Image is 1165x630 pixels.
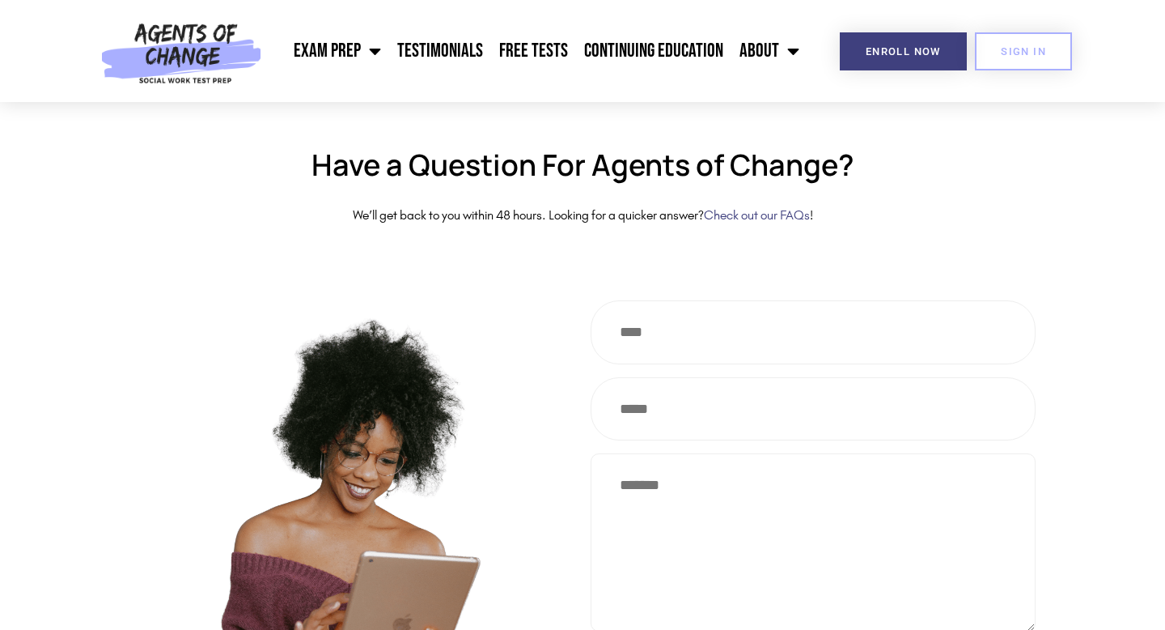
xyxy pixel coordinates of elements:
a: Testimonials [389,31,491,71]
a: Free Tests [491,31,576,71]
span: Enroll Now [866,46,941,57]
h2: Have a Question For Agents of Change? [129,151,1036,180]
span: SIGN IN [1001,46,1046,57]
center: We’ll get back to you within 48 hours. Looking for a quicker answer? ! [129,204,1036,228]
a: SIGN IN [975,32,1072,70]
a: Check out our FAQs [704,207,810,223]
a: Continuing Education [576,31,731,71]
a: Enroll Now [840,32,967,70]
nav: Menu [269,31,808,71]
a: About [731,31,807,71]
a: Exam Prep [286,31,389,71]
